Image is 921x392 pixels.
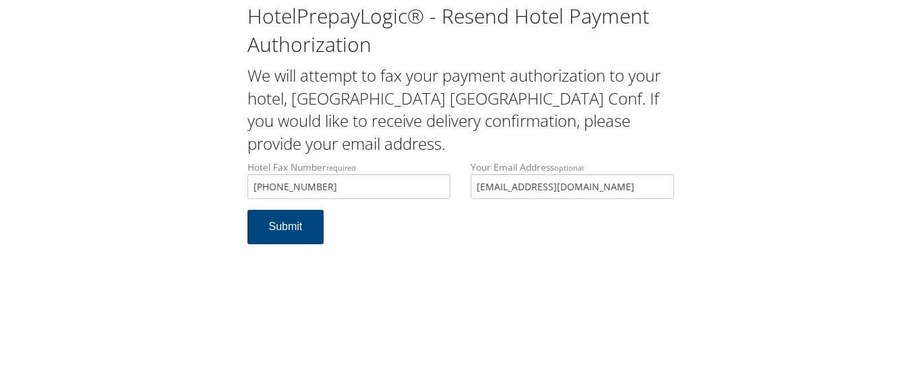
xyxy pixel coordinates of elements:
small: optional [554,163,584,173]
label: Your Email Address [471,161,674,199]
button: Submit [247,210,324,244]
label: Hotel Fax Number [247,161,451,199]
small: required [326,163,356,173]
input: Your Email Addressoptional [471,174,674,199]
h2: We will attempt to fax your payment authorization to your hotel, [GEOGRAPHIC_DATA] [GEOGRAPHIC_DA... [247,64,674,155]
input: Hotel Fax Numberrequired [247,174,451,199]
h1: HotelPrepayLogic® - Resend Hotel Payment Authorization [247,2,674,59]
